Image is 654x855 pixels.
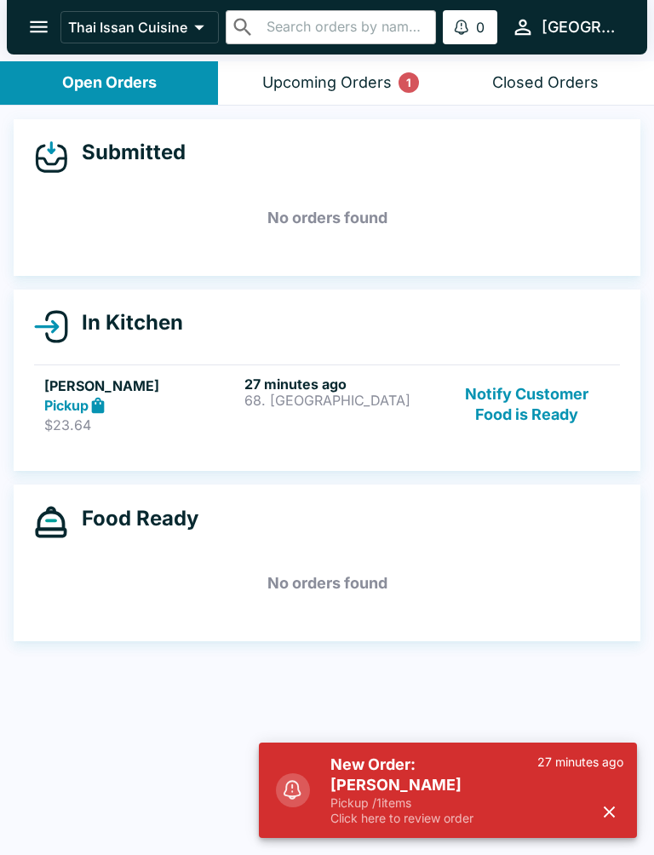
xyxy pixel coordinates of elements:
[68,506,198,531] h4: Food Ready
[34,553,620,614] h5: No orders found
[68,19,187,36] p: Thai Issan Cuisine
[261,15,429,39] input: Search orders by name or phone number
[68,310,183,336] h4: In Kitchen
[44,416,238,433] p: $23.64
[244,376,438,393] h6: 27 minutes ago
[537,755,623,770] p: 27 minutes ago
[60,11,219,43] button: Thai Issan Cuisine
[34,187,620,249] h5: No orders found
[68,140,186,165] h4: Submitted
[445,376,610,434] button: Notify Customer Food is Ready
[262,73,392,93] div: Upcoming Orders
[62,73,157,93] div: Open Orders
[406,74,411,91] p: 1
[542,17,620,37] div: [GEOGRAPHIC_DATA]
[44,397,89,414] strong: Pickup
[504,9,627,45] button: [GEOGRAPHIC_DATA]
[492,73,599,93] div: Closed Orders
[330,795,537,811] p: Pickup / 1 items
[476,19,485,36] p: 0
[44,376,238,396] h5: [PERSON_NAME]
[17,5,60,49] button: open drawer
[34,364,620,445] a: [PERSON_NAME]Pickup$23.6427 minutes ago68. [GEOGRAPHIC_DATA]Notify Customer Food is Ready
[330,811,537,826] p: Click here to review order
[244,393,438,408] p: 68. [GEOGRAPHIC_DATA]
[330,755,537,795] h5: New Order: [PERSON_NAME]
